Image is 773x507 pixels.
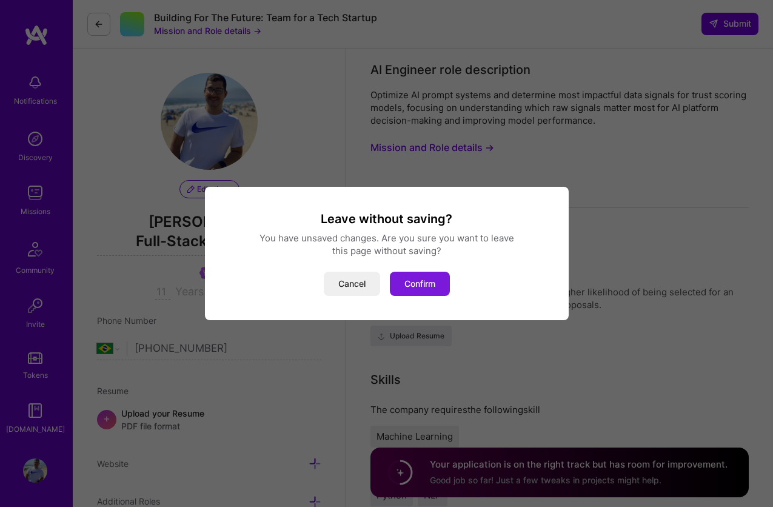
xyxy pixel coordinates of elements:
[324,272,380,296] button: Cancel
[219,232,554,244] div: You have unsaved changes. Are you sure you want to leave
[219,211,554,227] h3: Leave without saving?
[219,244,554,257] div: this page without saving?
[205,187,569,320] div: modal
[390,272,450,296] button: Confirm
